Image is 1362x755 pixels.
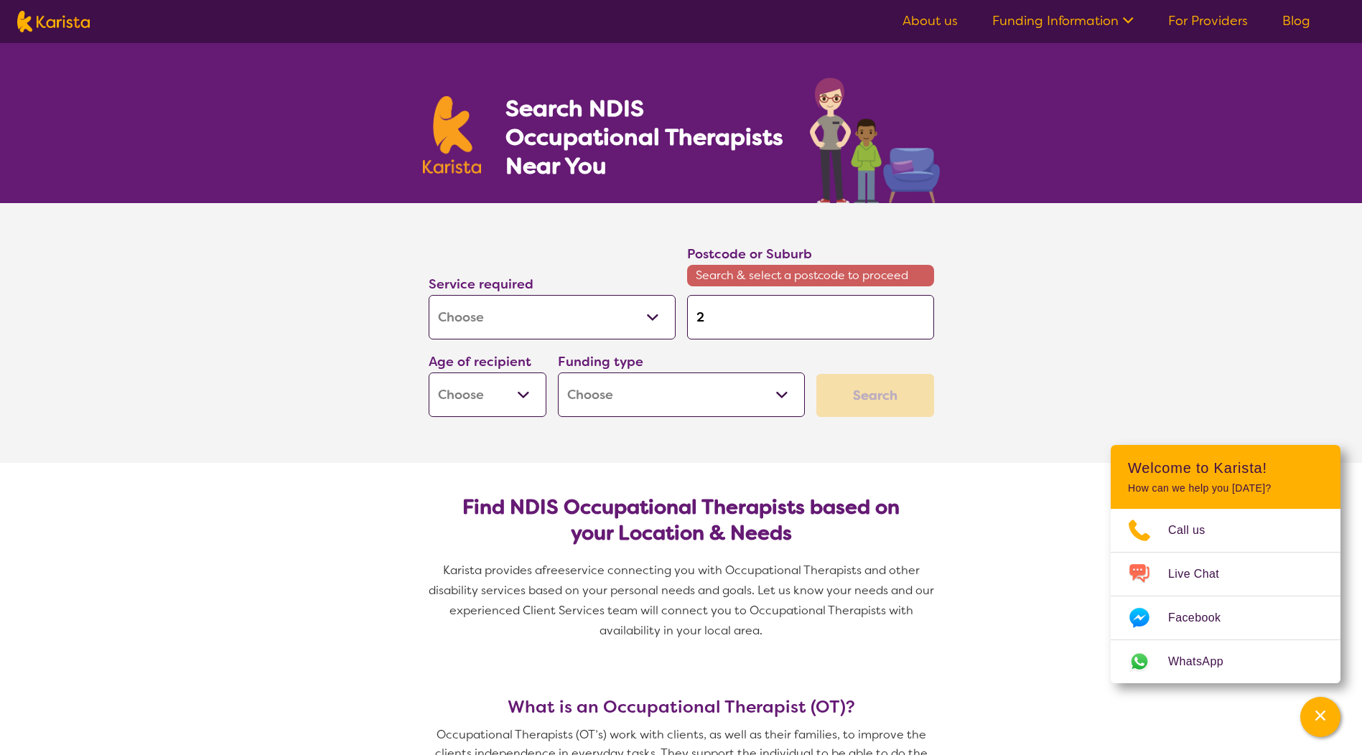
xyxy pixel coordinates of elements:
[687,245,812,263] label: Postcode or Suburb
[440,494,923,546] h2: Find NDIS Occupational Therapists based on your Location & Needs
[902,12,958,29] a: About us
[443,563,542,578] span: Karista provides a
[992,12,1134,29] a: Funding Information
[505,94,785,180] h1: Search NDIS Occupational Therapists Near You
[1168,651,1241,672] span: WhatsApp
[1111,640,1340,683] a: Web link opens in a new tab.
[1282,12,1310,29] a: Blog
[810,78,940,203] img: occupational-therapy
[17,11,90,32] img: Karista logo
[558,353,643,370] label: Funding type
[423,697,940,717] h3: What is an Occupational Therapist (OT)?
[1128,482,1323,494] p: How can we help you [DATE]?
[1168,607,1238,629] span: Facebook
[687,265,934,286] span: Search & select a postcode to proceed
[429,276,533,293] label: Service required
[1168,563,1236,585] span: Live Chat
[542,563,565,578] span: free
[1168,12,1248,29] a: For Providers
[429,353,531,370] label: Age of recipient
[1128,459,1323,477] h2: Welcome to Karista!
[687,295,934,339] input: Type
[1168,520,1223,541] span: Call us
[1111,509,1340,683] ul: Choose channel
[423,96,482,174] img: Karista logo
[1111,445,1340,683] div: Channel Menu
[1300,697,1340,737] button: Channel Menu
[429,563,937,638] span: service connecting you with Occupational Therapists and other disability services based on your p...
